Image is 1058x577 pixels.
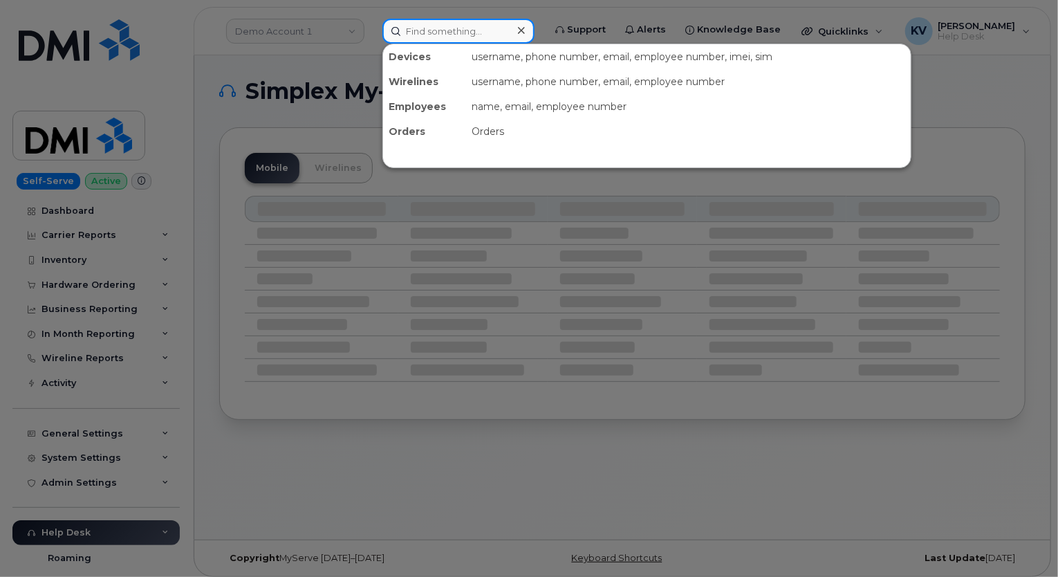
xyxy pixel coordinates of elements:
[383,94,466,119] div: Employees
[383,119,466,144] div: Orders
[383,44,466,69] div: Devices
[466,44,911,69] div: username, phone number, email, employee number, imei, sim
[466,119,911,144] div: Orders
[466,94,911,119] div: name, email, employee number
[383,69,466,94] div: Wirelines
[466,69,911,94] div: username, phone number, email, employee number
